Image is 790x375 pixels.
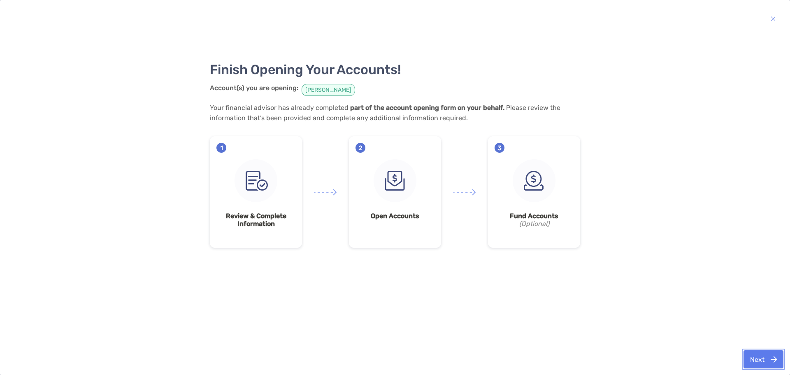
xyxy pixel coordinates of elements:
img: step [513,159,555,202]
strong: part of the account opening form on your behalf. [350,104,504,112]
button: Next [744,350,783,368]
strong: Open Accounts [355,212,434,220]
p: Your financial advisor has already completed Please review the information that’s been provided a... [210,102,580,123]
strong: Account(s) you are opening: [210,84,298,92]
strong: Fund Accounts [495,212,574,220]
img: arrow [314,189,337,196]
span: [PERSON_NAME] [302,84,355,96]
img: arrow [453,189,476,196]
img: step [235,159,277,202]
h3: Finish Opening Your Accounts! [210,62,580,77]
span: 3 [495,143,504,153]
img: button icon [771,14,776,23]
i: (Optional) [495,220,574,228]
img: step [374,159,416,202]
strong: Review & Complete Information [216,212,295,228]
span: 1 [216,143,226,153]
span: 2 [355,143,365,153]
